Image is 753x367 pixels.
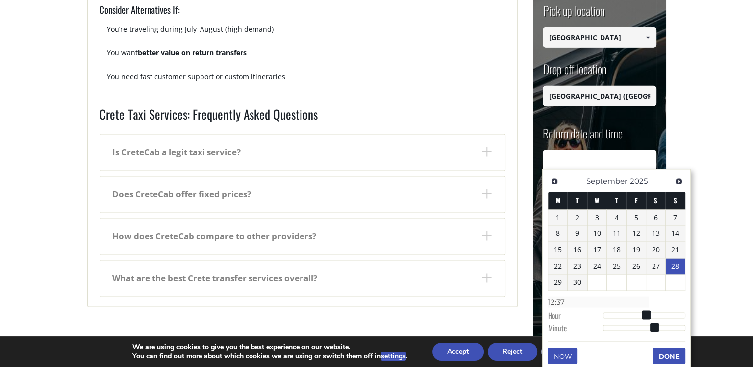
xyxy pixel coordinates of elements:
a: 19 [627,242,646,258]
a: 7 [666,210,685,226]
button: Settings [541,343,597,361]
span: Friday [635,195,638,205]
a: 24 [588,258,607,274]
a: 25 [607,258,626,274]
a: 13 [646,226,665,241]
span: Monday [555,195,560,205]
a: 6 [646,210,665,226]
dt: Does CreteCab offer fixed prices? [100,176,505,212]
a: 4 [607,210,626,226]
a: Show All Items [639,86,655,106]
dt: How does CreteCab compare to other providers? [100,218,505,254]
input: Select pickup location [543,27,656,47]
a: 9 [568,226,587,241]
h3: Consider Alternatives If: [100,3,505,24]
a: 22 [548,258,567,274]
span: Previous [551,177,558,185]
a: 15 [548,242,567,258]
a: Next [672,174,685,187]
a: 14 [666,226,685,241]
a: 2 [568,210,587,226]
button: Now [548,348,577,364]
a: 27 [646,258,665,274]
p: You can find out more about which cookies we are using or switch them off in . [132,352,407,361]
a: 16 [568,242,587,258]
a: 17 [588,242,607,258]
a: 29 [548,275,567,290]
span: Thursday [615,195,618,205]
span: Saturday [654,195,657,205]
p: We are using cookies to give you the best experience on our website. [132,343,407,352]
a: 30 [568,275,587,290]
button: Done [653,348,685,364]
a: 3 [588,210,607,226]
a: 12 [627,226,646,241]
a: Show All Items [639,27,655,47]
strong: better value on return transfers [138,48,247,57]
span: Tuesday [576,195,579,205]
dt: Minute [548,322,602,335]
a: 5 [627,210,646,226]
a: 23 [568,258,587,274]
dt: Hour [548,310,602,322]
span: Sunday [674,195,677,205]
button: Reject [488,343,537,361]
label: Drop off location [543,60,606,86]
a: 11 [607,226,626,241]
button: settings [381,352,406,361]
h2: Crete Taxi Services: Frequently Asked Questions [100,105,505,129]
dt: What are the best Crete transfer services overall? [100,260,505,296]
span: September [586,176,627,185]
span: 2025 [629,176,647,185]
a: 1 [548,210,567,226]
a: 28 [666,258,685,274]
p: You want [107,47,505,66]
a: 21 [666,242,685,258]
p: You’re traveling during July–August (high demand) [107,24,505,43]
input: Select drop-off location [543,86,656,106]
span: Wednesday [595,195,599,205]
p: You need fast customer support or custom itineraries [107,71,505,90]
label: Return date and time [543,124,623,149]
label: Pick up location [543,1,604,27]
a: 10 [588,226,607,241]
a: 8 [548,226,567,241]
button: Accept [432,343,484,361]
a: 26 [627,258,646,274]
a: 18 [607,242,626,258]
a: 20 [646,242,665,258]
a: Previous [548,174,561,187]
dt: Is CreteCab a legit taxi service? [100,134,505,170]
span: Next [675,177,683,185]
